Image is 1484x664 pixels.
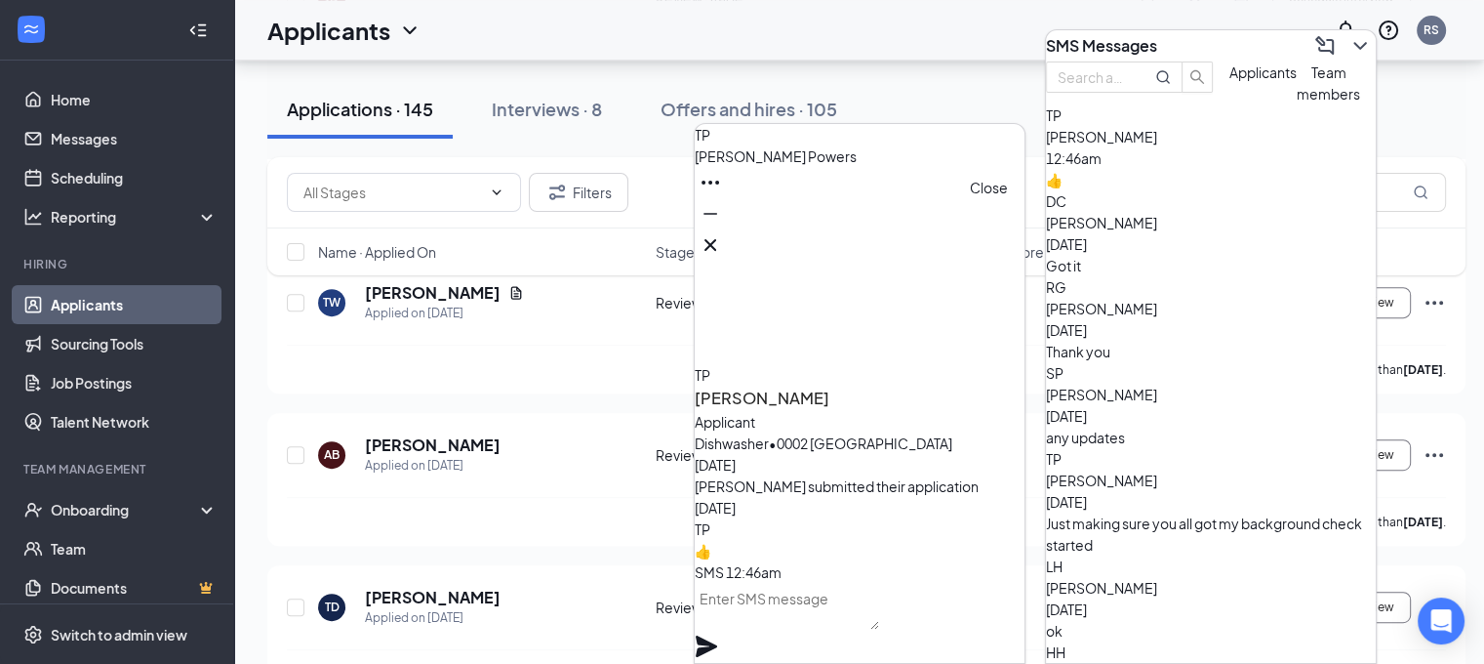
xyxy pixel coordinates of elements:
div: TW [323,294,341,311]
svg: Collapse [188,21,208,40]
h5: [PERSON_NAME] [365,435,501,456]
div: Close [970,177,1008,198]
div: Offers and hires · 105 [661,97,837,121]
svg: Ellipses [1423,291,1446,314]
button: search [1182,62,1213,93]
div: Onboarding [51,500,201,519]
span: [PERSON_NAME] [1046,300,1157,317]
div: TP [1046,104,1376,126]
span: [DATE] [1046,601,1087,618]
svg: Ellipses [1423,596,1446,619]
div: Switch to admin view [51,625,187,644]
div: TP [695,364,1024,386]
div: TP [695,124,1024,145]
h3: [PERSON_NAME] [695,386,1024,411]
span: [DATE] [695,456,736,474]
input: All Stages [303,182,481,203]
a: Sourcing Tools [51,324,218,363]
a: Team [51,529,218,568]
div: Applied on [DATE] [365,456,501,476]
div: RG [1046,276,1376,298]
span: [PERSON_NAME] [1046,214,1157,231]
div: any updates [1046,427,1376,448]
div: Hiring [23,256,214,272]
div: AB [324,446,340,463]
svg: ChevronDown [1348,34,1372,58]
svg: Settings [23,625,43,644]
div: DC [1046,190,1376,212]
div: Applied on [DATE] [365,304,524,323]
div: Thank you [1046,341,1376,362]
svg: Notifications [1334,19,1357,42]
div: TP [695,519,1024,540]
div: Review Stage [656,293,819,312]
button: ChevronDown [1344,30,1376,62]
span: [DATE] [1046,235,1087,253]
div: TD [325,599,340,615]
span: [PERSON_NAME] [1046,472,1157,489]
button: ComposeMessage [1309,30,1341,62]
svg: Plane [695,635,718,658]
div: RS [1424,21,1439,38]
span: Applicants [1229,63,1297,81]
div: LH [1046,556,1376,577]
svg: ChevronDown [489,185,504,200]
input: Search applicant [1058,66,1128,88]
span: [PERSON_NAME] [1046,579,1157,597]
a: Job Postings [51,363,218,402]
div: Review Stage [656,598,819,617]
div: Just making sure you all got my background check started [1046,513,1376,556]
span: [DATE] [695,499,736,517]
div: Team Management [23,461,214,477]
b: [DATE] [1403,515,1443,529]
span: search [1183,69,1212,85]
svg: MagnifyingGlass [1155,69,1171,85]
svg: MagnifyingGlass [1413,185,1428,200]
div: Applied on [DATE] [365,608,501,628]
div: Open Intercom Messenger [1418,598,1464,644]
div: Applicant [695,411,1024,433]
div: Dishwasher • 0002 [GEOGRAPHIC_DATA] [695,433,1024,454]
svg: ComposeMessage [1313,34,1337,58]
div: 👍 [1046,169,1376,190]
h1: Applicants [267,14,390,47]
div: Interviews · 8 [492,97,602,121]
div: ok [1046,620,1376,642]
svg: Minimize [699,202,722,226]
a: Applicants [51,285,218,324]
svg: QuestionInfo [1377,19,1400,42]
span: [DATE] [1046,321,1087,339]
span: Name · Applied On [318,242,436,262]
span: 👍 [695,542,711,560]
b: [DATE] [1403,362,1443,377]
svg: ChevronDown [398,19,421,42]
div: [PERSON_NAME] submitted their application [695,476,1024,497]
div: Got it [1046,255,1376,276]
span: [DATE] [1046,493,1087,511]
a: DocumentsCrown [51,568,218,607]
div: Review Stage [656,445,819,465]
h5: [PERSON_NAME] [365,587,501,608]
span: [PERSON_NAME] [1046,128,1157,145]
a: Home [51,80,218,119]
button: Cross [695,229,726,261]
h3: SMS Messages [1046,35,1157,57]
button: Ellipses [695,167,726,198]
span: 12:46am [1046,149,1102,167]
button: Filter Filters [529,173,628,212]
svg: WorkstreamLogo [21,20,41,39]
button: Minimize [695,198,726,229]
span: Team members [1297,63,1360,103]
svg: Ellipses [699,171,722,194]
div: Applications · 145 [287,97,433,121]
svg: Ellipses [1423,443,1446,467]
span: [DATE] [1046,407,1087,425]
div: TP [1046,448,1376,470]
div: Reporting [51,207,219,227]
div: SP [1046,362,1376,384]
a: Talent Network [51,402,218,441]
svg: UserCheck [23,500,43,519]
span: [PERSON_NAME] [1046,386,1157,403]
span: Stage [656,242,695,262]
